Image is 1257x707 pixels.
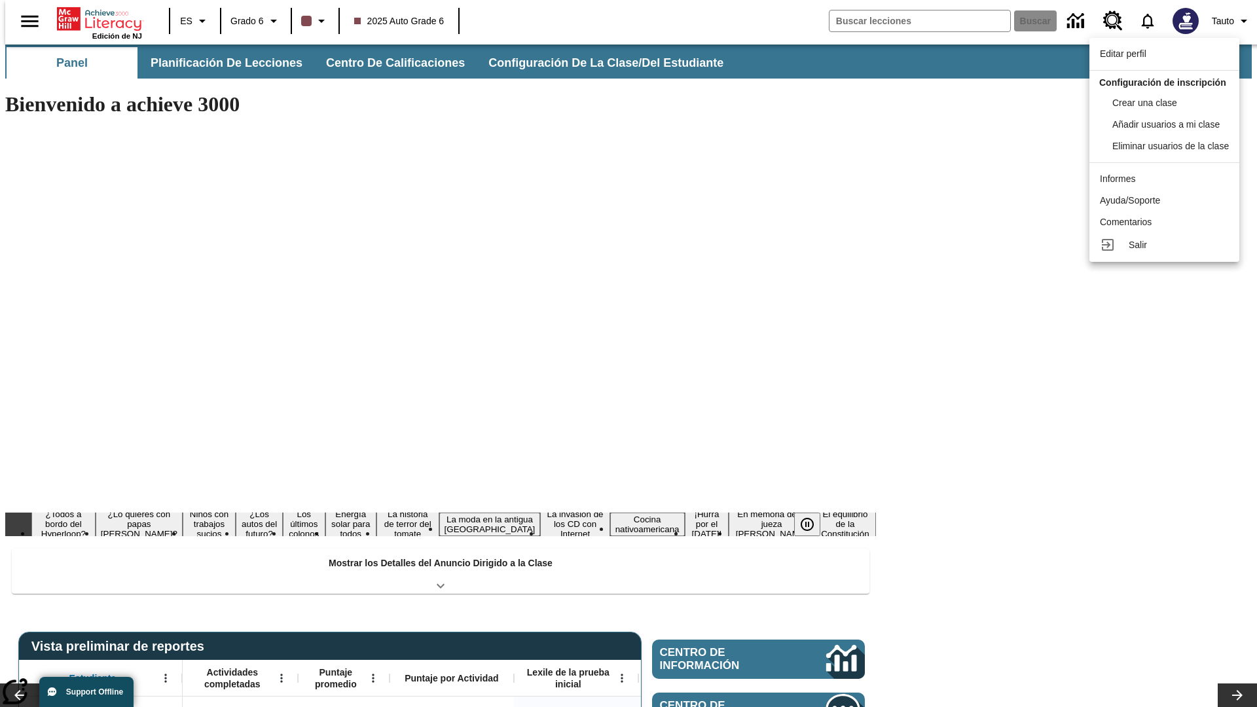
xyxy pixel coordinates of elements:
[1112,141,1229,151] span: Eliminar usuarios de la clase
[1099,77,1226,88] span: Configuración de inscripción
[1100,48,1146,59] span: Editar perfil
[1112,98,1177,108] span: Crear una clase
[1100,217,1152,227] span: Comentarios
[1100,195,1160,206] span: Ayuda/Soporte
[1129,240,1147,250] span: Salir
[1100,173,1135,184] span: Informes
[1112,119,1220,130] span: Añadir usuarios a mi clase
